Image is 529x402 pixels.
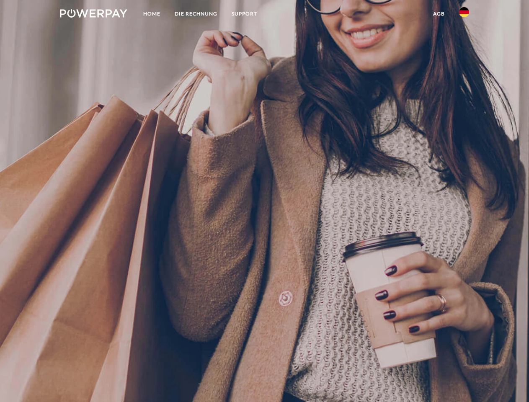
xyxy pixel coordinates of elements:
[426,6,452,21] a: agb
[225,6,264,21] a: SUPPORT
[60,9,127,18] img: logo-powerpay-white.svg
[459,7,469,17] img: de
[168,6,225,21] a: DIE RECHNUNG
[136,6,168,21] a: Home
